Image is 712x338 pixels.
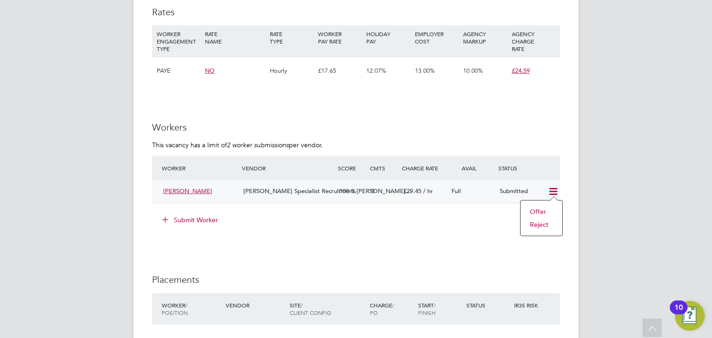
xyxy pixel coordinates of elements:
[415,67,435,75] span: 13.00%
[416,297,464,321] div: Start
[364,25,412,50] div: HOLIDAY PAY
[243,187,412,195] span: [PERSON_NAME] Specialist Recruitment [PERSON_NAME]…
[463,67,483,75] span: 10.00%
[205,67,215,75] span: NO
[674,307,683,319] div: 10
[371,187,375,195] span: 0
[368,160,400,176] div: Cmts
[316,25,364,50] div: WORKER PAY RATE
[152,141,560,149] p: This vacancy has a limit of per vendor.
[152,121,560,133] h3: Workers
[512,297,544,313] div: IR35 Risk
[368,297,416,321] div: Charge
[366,67,386,75] span: 12.07%
[496,184,544,199] div: Submitted
[223,297,287,313] div: Vendor
[203,25,267,50] div: RATE NAME
[464,297,512,313] div: Status
[159,297,223,321] div: Worker
[423,187,433,195] span: / hr
[496,160,560,176] div: Status
[267,57,316,84] div: Hourly
[512,67,530,75] span: £24.59
[509,25,558,57] div: AGENCY CHARGE RATE
[525,218,558,231] li: Reject
[451,187,461,195] span: Full
[675,301,705,331] button: Open Resource Center, 10 new notifications
[152,6,560,18] h3: Rates
[287,297,368,321] div: Site
[339,187,349,195] span: 100
[400,160,448,176] div: Charge Rate
[152,274,560,286] h3: Placements
[154,25,203,57] div: WORKER ENGAGEMENT TYPE
[336,160,368,176] div: Score
[240,160,336,176] div: Vendor
[227,141,289,149] em: 2 worker submissions
[316,57,364,84] div: £17.65
[154,57,203,84] div: PAYE
[267,25,316,50] div: RATE TYPE
[290,301,331,316] span: / Client Config
[159,160,240,176] div: Worker
[448,160,496,176] div: Avail
[163,187,212,195] span: [PERSON_NAME]
[461,25,509,50] div: AGENCY MARKUP
[525,205,558,218] li: Offer
[403,187,421,195] span: £29.45
[418,301,436,316] span: / Finish
[370,301,394,316] span: / PO
[156,213,225,227] button: Submit Worker
[413,25,461,50] div: EMPLOYER COST
[162,301,188,316] span: / Position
